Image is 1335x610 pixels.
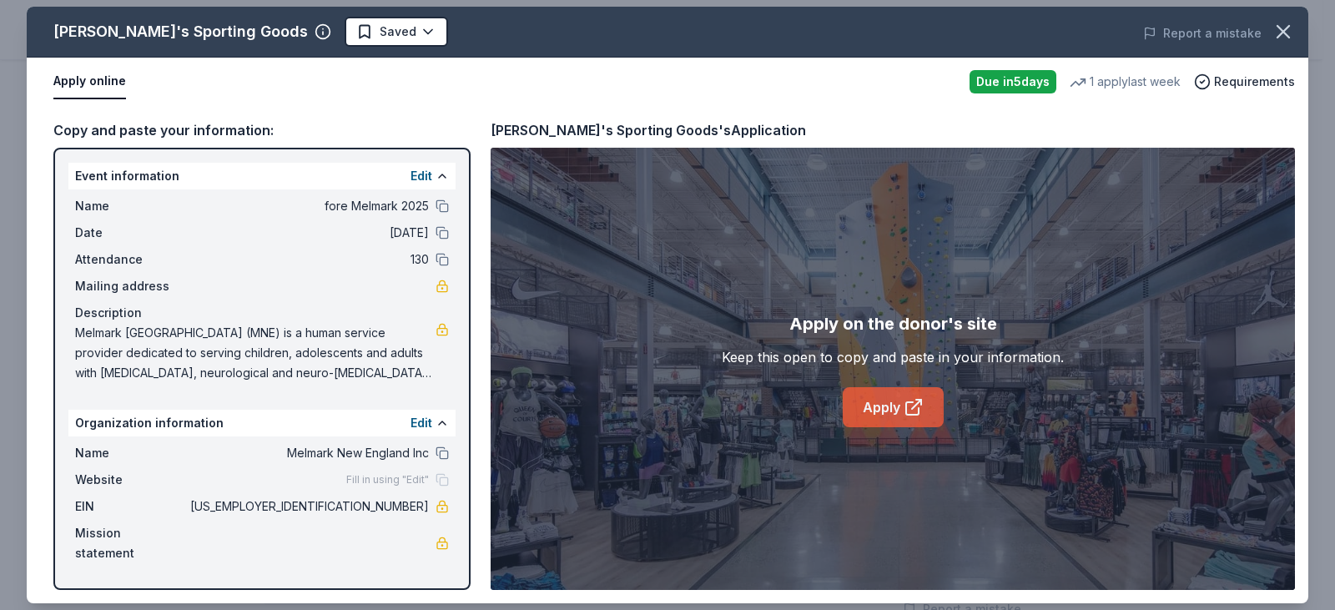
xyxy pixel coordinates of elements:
span: [DATE] [187,223,429,243]
span: Saved [380,22,416,42]
div: Description [75,303,449,323]
span: Requirements [1214,72,1295,92]
div: 1 apply last week [1070,72,1181,92]
a: Apply [843,387,944,427]
div: [PERSON_NAME]'s Sporting Goods [53,18,308,45]
button: Requirements [1194,72,1295,92]
span: Melmark New England Inc [187,443,429,463]
span: [US_EMPLOYER_IDENTIFICATION_NUMBER] [187,497,429,517]
button: Saved [345,17,448,47]
span: Melmark [GEOGRAPHIC_DATA] (MNE) is a human service provider dedicated to serving children, adoles... [75,323,436,383]
div: Keep this open to copy and paste in your information. [722,347,1064,367]
div: Organization information [68,410,456,436]
div: Due in 5 days [970,70,1056,93]
span: Fill in using "Edit" [346,473,429,486]
span: Website [75,470,187,490]
div: [PERSON_NAME]'s Sporting Goods's Application [491,119,806,141]
div: Copy and paste your information: [53,119,471,141]
div: Event information [68,163,456,189]
span: Mailing address [75,276,187,296]
button: Edit [411,413,432,433]
span: fore Melmark 2025 [187,196,429,216]
span: Date [75,223,187,243]
button: Report a mistake [1143,23,1262,43]
button: Apply online [53,64,126,99]
div: Apply on the donor's site [789,310,997,337]
span: Name [75,196,187,216]
span: Attendance [75,250,187,270]
button: Edit [411,166,432,186]
span: Mission statement [75,523,187,563]
span: 130 [187,250,429,270]
span: EIN [75,497,187,517]
span: Name [75,443,187,463]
